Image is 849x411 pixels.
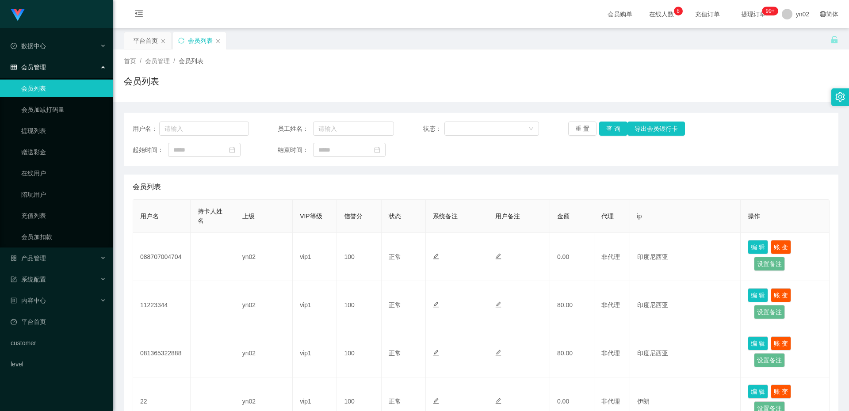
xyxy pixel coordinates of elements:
td: 印度尼西亚 [630,233,741,281]
td: yn02 [235,281,293,329]
span: 操作 [748,213,760,220]
span: 正常 [389,398,401,405]
i: 图标: edit [433,253,439,259]
i: 图标: edit [433,301,439,308]
span: 用户备注 [495,213,520,220]
span: 首页 [124,57,136,65]
button: 编 辑 [748,288,768,302]
i: 图标: edit [495,350,501,356]
i: 图标: setting [835,92,845,102]
sup: 265 [762,7,778,15]
i: 图标: edit [433,398,439,404]
span: 员工姓名： [278,124,313,133]
a: 会员加扣款 [21,228,106,246]
i: 图标: edit [433,350,439,356]
span: 起始时间： [133,145,168,155]
span: 非代理 [601,350,620,357]
div: 会员列表 [188,32,213,49]
td: 印度尼西亚 [630,329,741,377]
span: ip [637,213,642,220]
span: 状态 [389,213,401,220]
td: 088707004704 [133,233,191,281]
td: yn02 [235,233,293,281]
i: 图标: edit [495,301,501,308]
sup: 8 [674,7,683,15]
a: customer [11,334,106,352]
a: 提现列表 [21,122,106,140]
i: 图标: calendar [374,147,380,153]
td: 印度尼西亚 [630,281,741,329]
input: 请输入 [159,122,249,136]
i: 图标: menu-fold [124,0,154,29]
button: 账 变 [771,384,791,399]
span: 用户名 [140,213,159,220]
button: 编 辑 [748,336,768,350]
a: level [11,355,106,373]
td: vip1 [293,281,337,329]
span: 会员管理 [11,64,46,71]
div: 平台首页 [133,32,158,49]
td: 80.00 [550,329,594,377]
button: 设置备注 [754,257,785,271]
span: / [140,57,141,65]
span: 会员列表 [179,57,203,65]
td: 80.00 [550,281,594,329]
img: logo.9652507e.png [11,9,25,21]
i: 图标: form [11,276,17,282]
span: 持卡人姓名 [198,208,222,224]
td: 100 [337,281,381,329]
span: 代理 [601,213,614,220]
span: 非代理 [601,398,620,405]
span: 数据中心 [11,42,46,49]
span: 状态： [423,124,445,133]
span: 正常 [389,350,401,357]
span: 非代理 [601,253,620,260]
span: 金额 [557,213,570,220]
button: 导出会员银行卡 [627,122,685,136]
td: 11223344 [133,281,191,329]
button: 重 置 [568,122,597,136]
i: 图标: profile [11,297,17,304]
span: 会员列表 [133,182,161,192]
a: 赠送彩金 [21,143,106,161]
a: 会员加减打码量 [21,101,106,118]
i: 图标: global [820,11,826,17]
a: 在线用户 [21,164,106,182]
i: 图标: edit [495,398,501,404]
td: vip1 [293,233,337,281]
span: 上级 [242,213,255,220]
span: 产品管理 [11,255,46,262]
i: 图标: check-circle-o [11,43,17,49]
input: 请输入 [313,122,394,136]
i: 图标: table [11,64,17,70]
h1: 会员列表 [124,75,159,88]
i: 图标: sync [178,38,184,44]
td: 0.00 [550,233,594,281]
i: 图标: down [528,126,534,132]
p: 8 [677,7,680,15]
span: 系统配置 [11,276,46,283]
i: 图标: edit [495,253,501,259]
a: 充值列表 [21,207,106,225]
span: 内容中心 [11,297,46,304]
button: 设置备注 [754,305,785,319]
span: 用户名： [133,124,159,133]
span: 信誉分 [344,213,363,220]
td: yn02 [235,329,293,377]
i: 图标: calendar [229,147,235,153]
span: 非代理 [601,301,620,308]
button: 编 辑 [748,384,768,399]
i: 图标: close [215,38,221,44]
button: 账 变 [771,240,791,254]
td: 081365322888 [133,329,191,377]
span: 在线人数 [645,11,678,17]
i: 图标: close [161,38,166,44]
span: 正常 [389,301,401,308]
td: vip1 [293,329,337,377]
span: 结束时间： [278,145,313,155]
button: 编 辑 [748,240,768,254]
td: 100 [337,329,381,377]
span: 会员管理 [145,57,170,65]
span: 系统备注 [433,213,458,220]
button: 账 变 [771,336,791,350]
